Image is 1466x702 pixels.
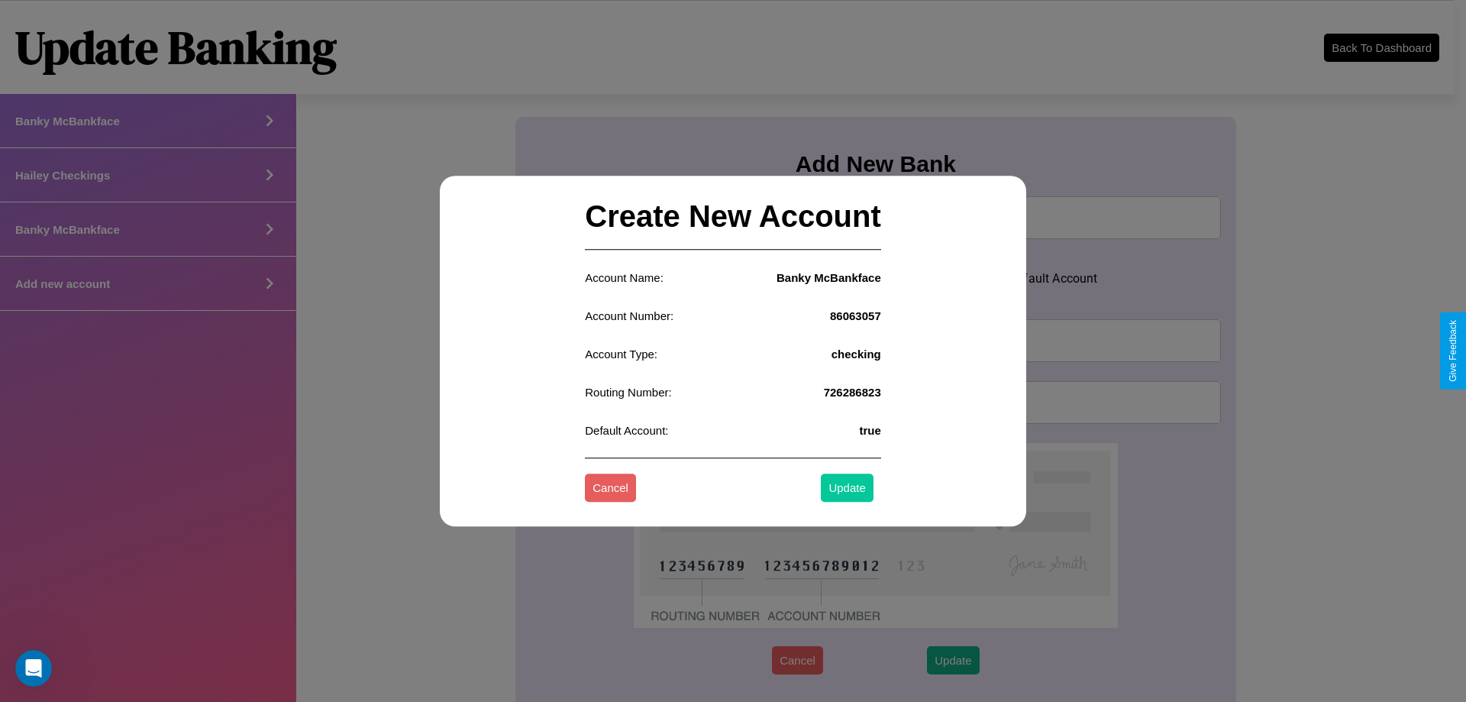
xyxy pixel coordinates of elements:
h4: 726286823 [824,386,881,399]
p: Account Type: [585,344,657,364]
button: Cancel [585,474,636,503]
p: Default Account: [585,420,668,441]
h4: 86063057 [830,309,881,322]
p: Account Name: [585,267,664,288]
h4: Banky McBankface [777,271,881,284]
h4: true [859,424,880,437]
iframe: Intercom live chat [15,650,52,687]
p: Routing Number: [585,382,671,403]
div: Give Feedback [1448,320,1458,382]
p: Account Number: [585,306,673,326]
h2: Create New Account [585,184,881,250]
h4: checking [831,348,881,361]
button: Update [821,474,873,503]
